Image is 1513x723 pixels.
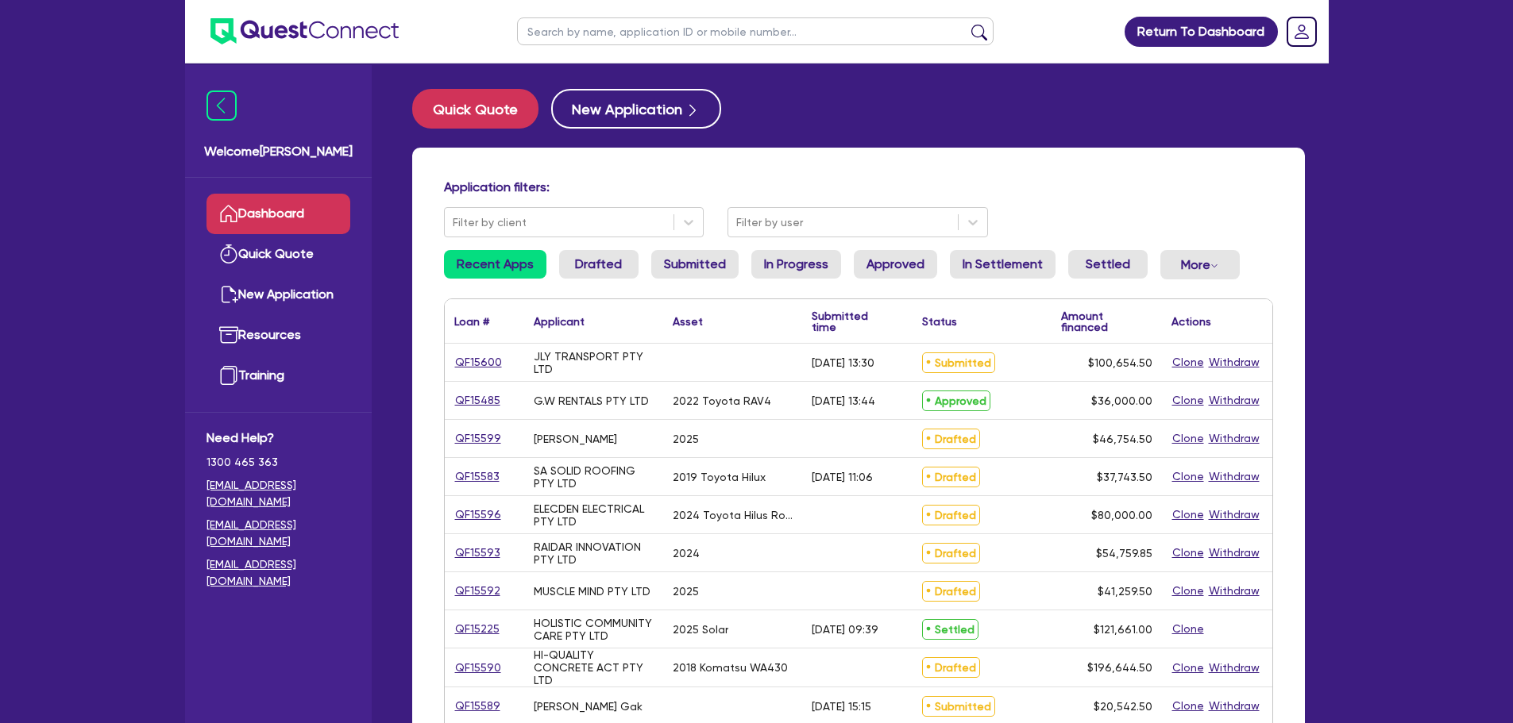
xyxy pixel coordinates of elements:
button: Withdraw [1208,544,1260,562]
div: [DATE] 11:06 [812,471,873,483]
div: 2019 Toyota Hilux [673,471,766,483]
div: 2025 Solar [673,623,728,636]
a: Quick Quote [206,234,350,275]
div: Amount financed [1061,310,1152,333]
div: 2022 Toyota RAV4 [673,394,771,407]
a: In Progress [751,250,841,279]
button: Withdraw [1208,429,1260,448]
a: Dashboard [206,194,350,234]
div: G.W RENTALS PTY LTD [534,394,649,407]
div: 2025 [673,585,699,598]
div: Asset [673,316,703,327]
div: JLY TRANSPORT PTY LTD [534,350,654,375]
img: new-application [219,285,238,304]
button: Withdraw [1208,582,1260,600]
span: $80,000.00 [1091,509,1152,521]
div: Applicant [534,316,585,327]
button: Clone [1171,582,1205,600]
a: In Settlement [950,250,1056,279]
img: icon-menu-close [206,90,237,121]
button: Withdraw [1208,659,1260,677]
a: Resources [206,315,350,356]
a: QF15583 [454,467,500,486]
a: Quick Quote [412,89,551,129]
span: $20,542.50 [1094,700,1152,713]
button: Quick Quote [412,89,538,129]
input: Search by name, application ID or mobile number... [517,17,994,45]
div: Status [922,316,957,327]
button: Clone [1171,429,1205,448]
a: QF15596 [454,506,502,524]
button: Clone [1171,697,1205,715]
button: Withdraw [1208,697,1260,715]
a: Submitted [651,250,739,279]
div: [DATE] 13:44 [812,394,875,407]
button: Clone [1171,353,1205,371]
a: QF15600 [454,353,503,371]
div: HOLISTIC COMMUNITY CARE PTY LTD [534,617,654,642]
div: 2018 Komatsu WA430 [673,661,788,674]
div: 2024 [673,547,700,560]
a: Drafted [559,250,639,279]
div: ELECDEN ELECTRICAL PTY LTD [534,502,654,528]
span: Submitted [922,352,995,373]
a: QF15593 [454,544,501,562]
div: [PERSON_NAME] Gak [534,700,643,713]
button: Withdraw [1208,391,1260,410]
span: Drafted [922,543,980,563]
a: [EMAIL_ADDRESS][DOMAIN_NAME] [206,517,350,550]
button: Clone [1171,391,1205,410]
div: [PERSON_NAME] [534,433,617,445]
div: 2025 [673,433,699,445]
span: Drafted [922,657,980,678]
a: Return To Dashboard [1125,17,1278,47]
span: $46,754.50 [1093,433,1152,445]
button: Dropdown toggle [1160,250,1240,279]
span: Need Help? [206,429,350,448]
span: Settled [922,619,978,640]
a: QF15485 [454,391,501,410]
h4: Application filters: [444,179,1273,194]
span: Drafted [922,429,980,449]
span: $36,000.00 [1091,394,1152,407]
div: Submitted time [812,310,889,333]
span: 1300 465 363 [206,454,350,471]
span: Approved [922,390,990,411]
div: RAIDAR INNOVATION PTY LTD [534,540,654,566]
div: Loan # [454,316,489,327]
span: Drafted [922,505,980,525]
img: quest-connect-logo-blue [210,18,399,44]
a: QF15590 [454,659,502,677]
a: QF15225 [454,620,500,638]
span: Drafted [922,467,980,487]
button: Clone [1171,467,1205,486]
img: resources [219,325,238,344]
a: New Application [206,275,350,315]
span: $37,743.50 [1097,471,1152,483]
button: Clone [1171,506,1205,524]
a: Recent Apps [444,250,546,279]
a: [EMAIL_ADDRESS][DOMAIN_NAME] [206,556,350,590]
button: New Application [551,89,721,129]
span: $196,644.50 [1087,661,1152,674]
span: $100,654.50 [1088,356,1152,369]
span: Welcome [PERSON_NAME] [204,142,353,161]
a: QF15592 [454,582,501,600]
div: [DATE] 15:15 [812,700,871,713]
a: Training [206,356,350,396]
img: quick-quote [219,244,238,263]
div: SA SOLID ROOFING PTY LTD [534,464,654,490]
div: 2024 Toyota Hilus Rogue [673,509,793,521]
div: MUSCLE MIND PTY LTD [534,585,650,598]
button: Withdraw [1208,353,1260,371]
div: [DATE] 09:39 [812,623,878,636]
button: Withdraw [1208,467,1260,486]
span: Submitted [922,696,995,717]
a: QF15589 [454,697,501,715]
button: Clone [1171,544,1205,562]
a: QF15599 [454,429,502,448]
div: [DATE] 13:30 [812,356,874,369]
img: training [219,366,238,385]
a: Approved [854,250,937,279]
